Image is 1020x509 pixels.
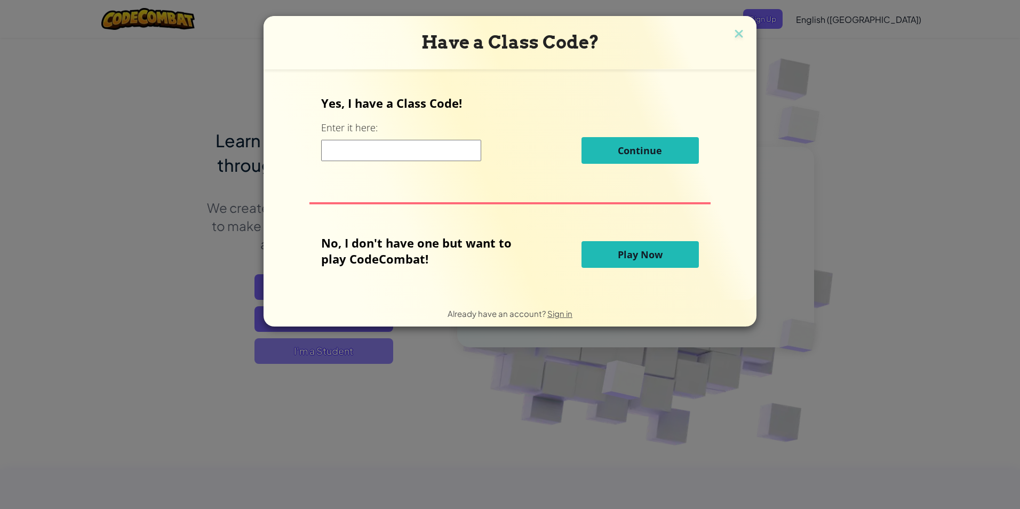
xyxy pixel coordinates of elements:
[618,248,663,261] span: Play Now
[448,308,547,319] span: Already have an account?
[732,27,746,43] img: close icon
[421,31,599,53] span: Have a Class Code?
[581,137,699,164] button: Continue
[581,241,699,268] button: Play Now
[321,121,378,134] label: Enter it here:
[618,144,662,157] span: Continue
[321,235,528,267] p: No, I don't have one but want to play CodeCombat!
[321,95,698,111] p: Yes, I have a Class Code!
[547,308,572,319] a: Sign in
